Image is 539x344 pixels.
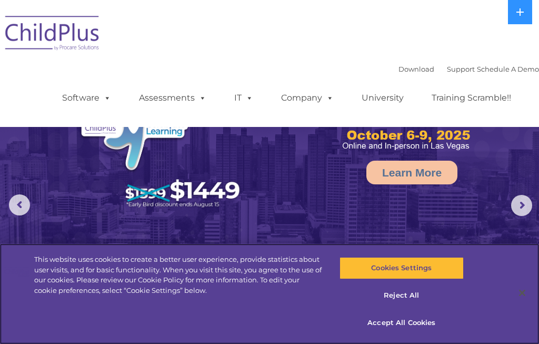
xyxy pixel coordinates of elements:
[398,65,539,73] font: |
[224,87,264,109] a: IT
[398,65,434,73] a: Download
[52,87,122,109] a: Software
[271,87,344,109] a: Company
[477,65,539,73] a: Schedule A Demo
[366,161,457,184] a: Learn More
[511,281,534,304] button: Close
[351,87,414,109] a: University
[340,311,464,333] button: Accept All Cookies
[340,257,464,279] button: Cookies Settings
[128,87,217,109] a: Assessments
[340,284,464,307] button: Reject All
[421,87,522,109] a: Training Scramble!!
[34,254,323,296] div: This website uses cookies to create a better user experience, provide statistics about user visit...
[447,65,475,73] a: Support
